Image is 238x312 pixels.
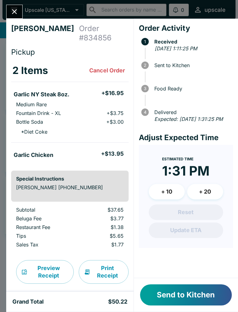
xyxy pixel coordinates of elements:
h4: Adjust Expected Time [139,133,233,142]
span: Received [151,39,233,44]
button: Close [7,5,22,18]
p: Tips [16,233,73,239]
p: Restaurant Fee [16,224,73,230]
button: Print Receipt [79,260,129,284]
text: 4 [143,110,146,115]
span: Estimated Time [162,157,193,161]
text: 2 [144,63,146,68]
text: 3 [144,86,146,91]
text: 1 [144,39,146,44]
h6: Special Instructions [16,176,124,182]
p: Fountain Drink - XL [16,110,61,116]
table: orders table [11,207,129,250]
p: $1.38 [83,224,124,230]
p: * Diet Coke [16,129,47,135]
h3: 2 Items [12,64,48,77]
span: Pickup [11,48,35,57]
h5: Garlic Chicken [14,151,53,159]
table: orders table [11,59,129,166]
button: + 10 [149,184,185,200]
button: Preview Receipt [16,260,74,284]
button: Send to Kitchen [140,284,232,305]
p: $1.77 [83,241,124,248]
h4: Order Activity [139,24,233,33]
p: Bottle Soda [16,119,43,125]
h5: $50.22 [108,298,127,305]
em: Expected: [DATE] 1:31:25 PM [154,116,223,122]
p: $5.65 [83,233,124,239]
p: + $3.75 [107,110,124,116]
p: Beluga Fee [16,215,73,222]
p: + $3.00 [106,119,124,125]
p: Medium Rare [16,101,47,108]
em: [DATE] 1:11:25 PM [155,45,197,52]
h4: Order # 834856 [79,24,129,43]
p: Sales Tax [16,241,73,248]
h5: + $16.95 [101,89,124,97]
time: 1:31 PM [162,163,209,179]
h4: [PERSON_NAME] [11,24,79,43]
h5: + $13.95 [101,150,124,158]
h5: Garlic NY Steak 8oz. [14,91,69,98]
button: Cancel Order [87,64,127,77]
span: Sent to Kitchen [151,62,233,68]
button: + 20 [187,184,223,200]
p: $3.77 [83,215,124,222]
h5: Grand Total [12,298,44,305]
p: [PERSON_NAME] [PHONE_NUMBER] [16,184,124,190]
span: Food Ready [151,86,233,91]
p: $37.65 [83,207,124,213]
p: Subtotal [16,207,73,213]
span: Delivered [151,109,233,115]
